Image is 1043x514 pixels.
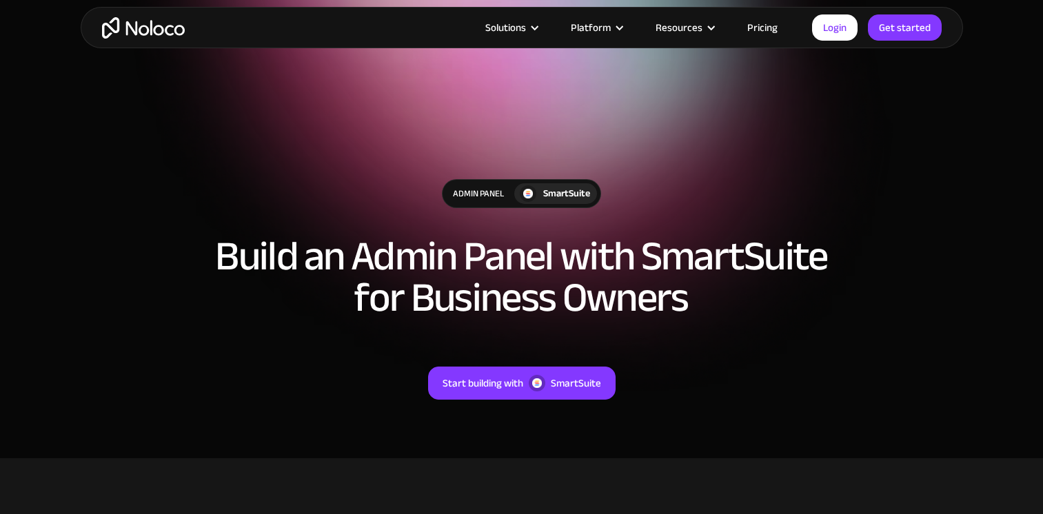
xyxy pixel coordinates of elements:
[468,19,554,37] div: Solutions
[543,186,590,201] div: SmartSuite
[102,17,185,39] a: home
[656,19,702,37] div: Resources
[638,19,730,37] div: Resources
[428,367,616,400] a: Start building withSmartSuite
[868,14,942,41] a: Get started
[812,14,858,41] a: Login
[551,374,601,392] div: SmartSuite
[443,374,523,392] div: Start building with
[212,236,832,318] h1: Build an Admin Panel with SmartSuite for Business Owners
[554,19,638,37] div: Platform
[443,180,514,207] div: Admin Panel
[730,19,795,37] a: Pricing
[485,19,526,37] div: Solutions
[571,19,611,37] div: Platform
